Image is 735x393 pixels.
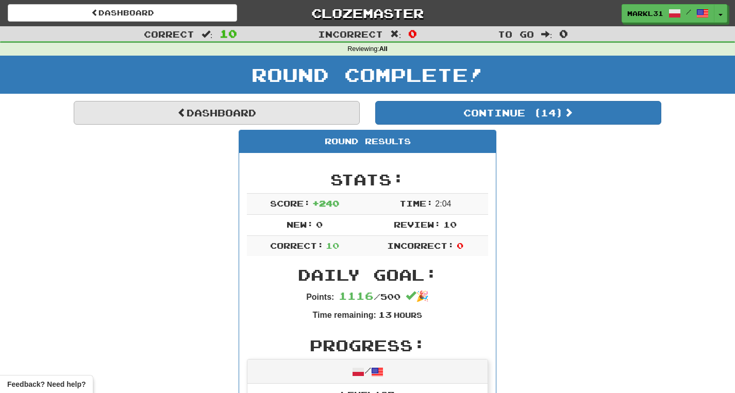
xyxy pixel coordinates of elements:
[220,27,237,40] span: 10
[457,241,463,250] span: 0
[399,198,433,208] span: Time:
[394,311,422,319] small: Hours
[287,219,313,229] span: New:
[247,171,488,188] h2: Stats:
[622,4,714,23] a: MarkL31 /
[686,8,691,15] span: /
[378,310,392,319] span: 13
[7,379,86,389] span: Open feedback widget
[541,30,553,39] span: :
[326,241,339,250] span: 10
[394,219,441,229] span: Review:
[270,241,324,250] span: Correct:
[379,45,388,53] strong: All
[339,292,400,301] span: / 500
[312,198,339,208] span: + 240
[390,30,402,39] span: :
[435,199,451,208] span: 2 : 0 4
[74,101,360,125] a: Dashboard
[316,219,323,229] span: 0
[8,4,237,22] a: Dashboard
[239,130,496,153] div: Round Results
[318,29,383,39] span: Incorrect
[339,289,374,302] span: 1116
[253,4,482,22] a: Clozemaster
[247,337,488,354] h2: Progress:
[202,30,213,39] span: :
[559,27,568,40] span: 0
[270,198,310,208] span: Score:
[313,311,376,319] strong: Time remaining:
[4,64,731,85] h1: Round Complete!
[247,360,488,384] div: /
[306,293,334,301] strong: Points:
[375,101,661,125] button: Continue (14)
[498,29,534,39] span: To go
[408,27,417,40] span: 0
[443,219,457,229] span: 10
[387,241,454,250] span: Incorrect:
[627,9,663,18] span: MarkL31
[247,266,488,283] h2: Daily Goal:
[144,29,194,39] span: Correct
[406,291,429,302] span: 🎉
